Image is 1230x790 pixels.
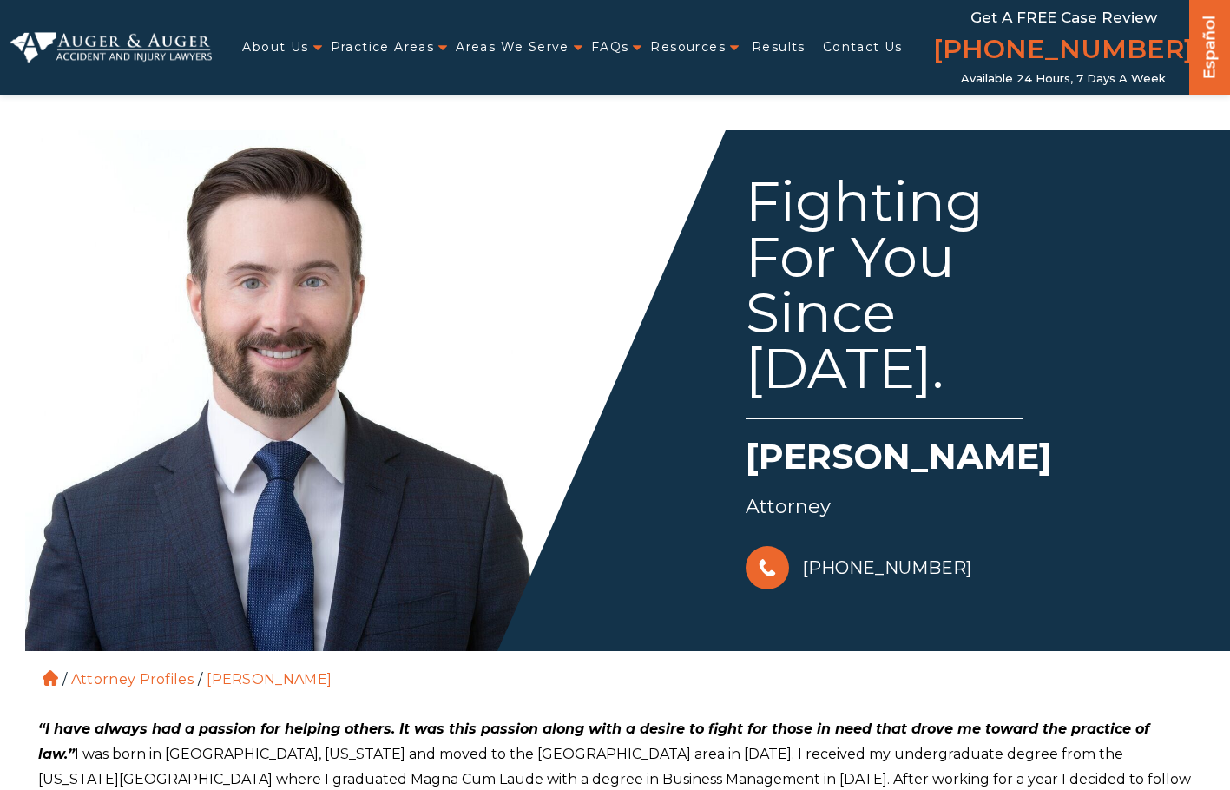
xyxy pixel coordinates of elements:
a: [PHONE_NUMBER] [933,30,1194,72]
a: Attorney Profiles [71,671,194,688]
a: Home [43,670,58,686]
span: Available 24 Hours, 7 Days a Week [961,72,1166,86]
a: [PHONE_NUMBER] [746,542,971,594]
li: [PERSON_NAME] [202,671,336,688]
a: Contact Us [823,30,903,65]
a: Resources [650,30,726,65]
a: Practice Areas [331,30,435,65]
ol: / / [38,651,1193,691]
a: Results [752,30,806,65]
h1: [PERSON_NAME] [746,432,1195,490]
a: About Us [242,30,308,65]
div: Attorney [746,490,1195,524]
img: Auger & Auger Accident and Injury Lawyers Logo [10,32,212,63]
a: FAQs [591,30,629,65]
img: Hunter Gillespie [25,130,546,651]
em: “I have always had a passion for helping others. It was this passion along with a desire to fight... [38,721,1149,762]
div: Fighting For You Since [DATE]. [746,174,1023,419]
a: Areas We Serve [456,30,569,65]
span: Get a FREE Case Review [970,9,1157,26]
